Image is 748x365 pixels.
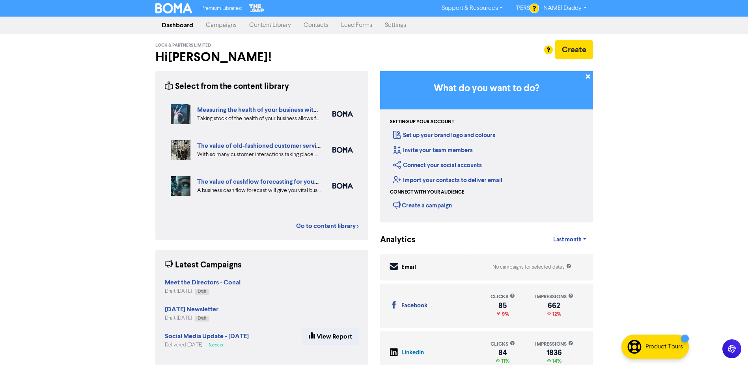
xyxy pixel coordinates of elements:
[197,151,321,159] div: With so many customer interactions taking place online, your online customer service has to be fi...
[332,183,353,189] img: boma_accounting
[551,358,561,364] span: 14%
[491,293,515,301] div: clicks
[155,50,368,65] h2: Hi [PERSON_NAME] !
[155,17,200,33] a: Dashboard
[393,132,495,139] a: Set up your brand logo and colours
[435,2,509,15] a: Support & Resources
[197,178,342,186] a: The value of cashflow forecasting for your business
[198,290,206,294] span: Draft
[380,234,406,246] div: Analytics
[302,328,359,345] a: View Report
[709,327,748,365] iframe: Chat Widget
[535,350,573,356] div: 1836
[392,83,581,94] h3: What do you want to do?
[401,263,416,272] div: Email
[390,119,454,126] div: Setting up your account
[393,177,502,184] a: Import your contacts to deliver email
[165,259,242,271] div: Latest Campaigns
[248,3,265,13] img: The Gap
[335,17,379,33] a: Lead Forms
[165,314,218,322] div: Draft [DATE]
[535,293,573,301] div: impressions
[555,40,593,59] button: Create
[198,316,206,320] span: Draft
[393,199,452,211] div: Create a campaign
[155,43,211,48] span: Lock & Partners Limited
[492,263,571,271] div: No campaigns for selected dates
[332,147,353,153] img: boma
[165,332,249,340] strong: Social Media Update - [DATE]
[197,142,382,150] a: The value of old-fashioned customer service: getting data insights
[551,311,561,317] span: 12%
[491,341,515,348] div: clicks
[165,333,249,340] a: Social Media Update - [DATE]
[201,6,242,11] span: Premium Libraries:
[547,232,593,248] a: Last month
[165,305,218,313] strong: [DATE] Newsletter
[535,303,573,309] div: 662
[509,2,593,15] a: [PERSON_NAME] Daddy
[380,71,593,222] div: Getting Started in BOMA
[165,280,241,286] a: Meet the Directors - Conal
[390,189,464,196] div: Connect with your audience
[500,358,509,364] span: 11%
[197,115,321,123] div: Taking stock of the health of your business allows for more effective planning, early warning abo...
[197,106,360,114] a: Measuring the health of your business with ratio measures
[393,147,473,154] a: Invite your team members
[297,17,335,33] a: Contacts
[200,17,243,33] a: Campaigns
[165,307,218,313] a: [DATE] Newsletter
[379,17,412,33] a: Settings
[393,162,482,169] a: Connect your social accounts
[165,278,241,286] strong: Meet the Directors - Conal
[165,81,289,93] div: Select from the content library
[401,348,424,357] div: LinkedIn
[500,311,509,317] span: 9%
[553,236,582,243] span: Last month
[332,111,353,117] img: boma_accounting
[165,288,241,295] div: Draft [DATE]
[243,17,297,33] a: Content Library
[165,341,249,349] div: Delivered [DATE]
[197,186,321,195] div: A business cash flow forecast will give you vital business intelligence to help you scenario-plan...
[296,221,359,231] a: Go to content library >
[401,301,427,310] div: Facebook
[209,343,223,347] span: Success
[155,3,192,13] img: BOMA Logo
[491,350,515,356] div: 84
[491,303,515,309] div: 85
[535,341,573,348] div: impressions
